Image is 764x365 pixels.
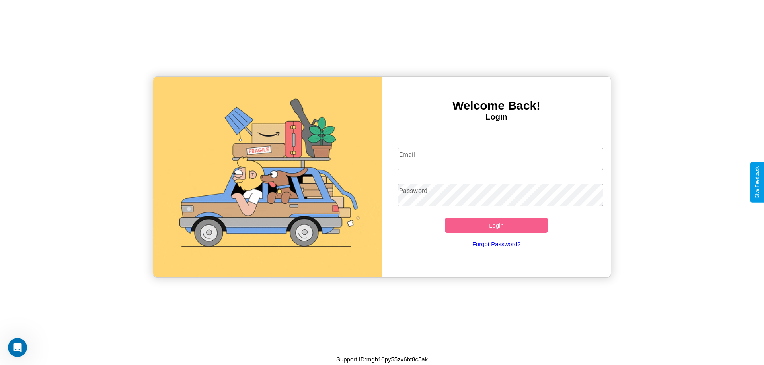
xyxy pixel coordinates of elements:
[336,354,428,365] p: Support ID: mgb10py55zx6bt8c5ak
[754,166,760,199] div: Give Feedback
[382,99,611,112] h3: Welcome Back!
[445,218,548,233] button: Login
[8,338,27,357] iframe: Intercom live chat
[394,233,600,255] a: Forgot Password?
[382,112,611,122] h4: Login
[153,77,382,277] img: gif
